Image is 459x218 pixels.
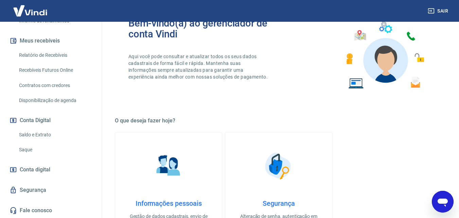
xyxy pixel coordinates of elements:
[126,199,211,207] h4: Informações pessoais
[8,33,93,48] button: Meus recebíveis
[128,53,269,80] p: Aqui você pode consultar e atualizar todos os seus dados cadastrais de forma fácil e rápida. Mant...
[16,48,93,62] a: Relatório de Recebíveis
[426,5,451,17] button: Sair
[16,143,93,157] a: Saque
[16,94,93,107] a: Disponibilização de agenda
[8,162,93,177] a: Conta digital
[432,191,454,213] iframe: Botão para abrir a janela de mensagens
[20,165,50,174] span: Conta digital
[16,79,93,93] a: Contratos com credores
[340,18,429,93] img: Imagem de um avatar masculino com diversos icones exemplificando as funcionalidades do gerenciado...
[16,128,93,142] a: Saldo e Extrato
[8,113,93,128] button: Conta Digital
[128,18,279,39] h2: Bem-vindo(a) ao gerenciador de conta Vindi
[8,203,93,218] a: Fale conosco
[115,117,443,124] h5: O que deseja fazer hoje?
[152,149,186,183] img: Informações pessoais
[262,149,296,183] img: Segurança
[236,199,321,207] h4: Segurança
[16,63,93,77] a: Recebíveis Futuros Online
[8,0,52,21] img: Vindi
[8,183,93,198] a: Segurança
